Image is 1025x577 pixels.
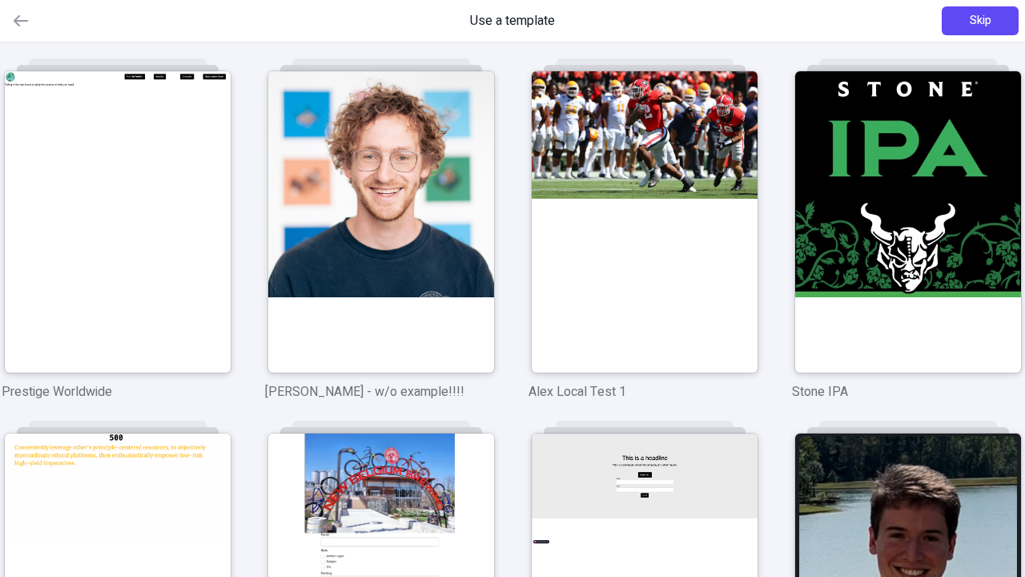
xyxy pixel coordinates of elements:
p: Prestige Worldwide [2,382,233,401]
p: Stone IPA [792,382,1023,401]
button: Skip [942,6,1019,35]
span: Use a template [470,11,555,30]
p: [PERSON_NAME] - w/o example!!!! [265,382,496,401]
span: Skip [970,12,991,30]
p: Alex Local Test 1 [529,382,760,401]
